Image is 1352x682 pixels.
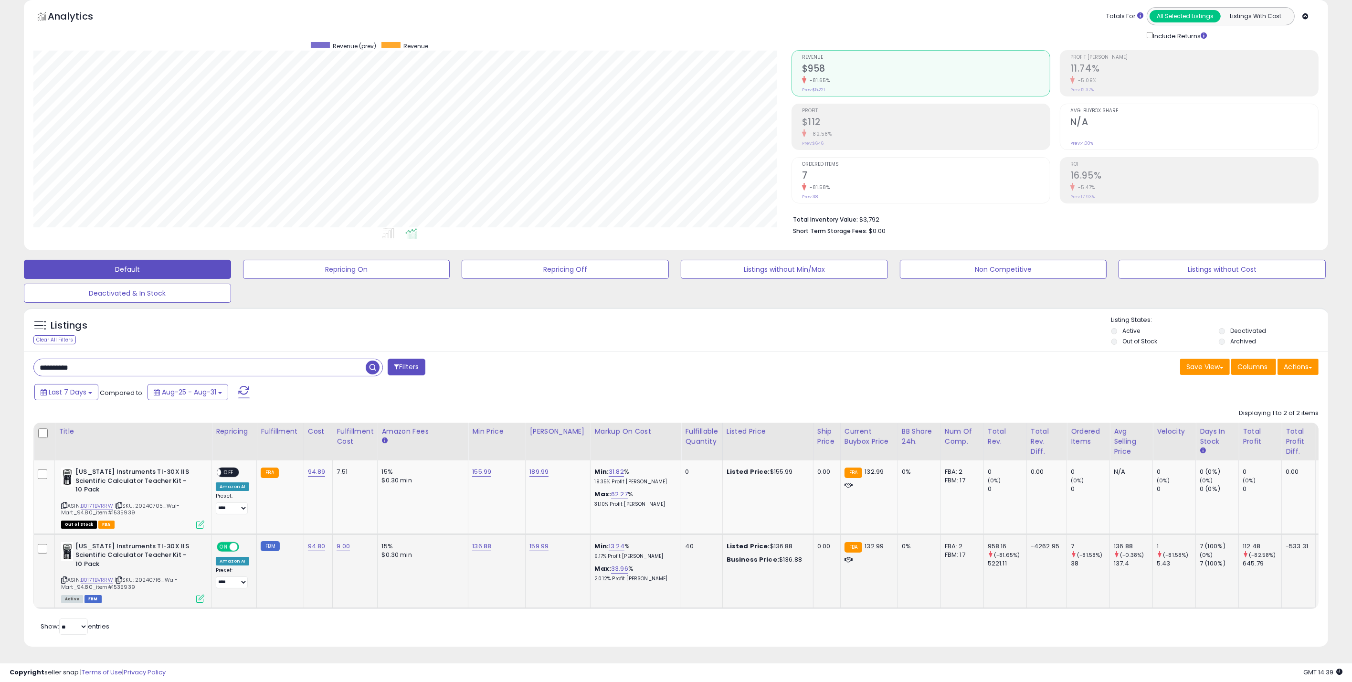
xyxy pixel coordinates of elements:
span: ON [218,543,230,551]
div: Fulfillment Cost [337,426,373,447]
span: Last 7 Days [49,387,86,397]
small: (-81.58%) [1163,551,1188,559]
div: Include Returns [1140,30,1218,41]
li: $3,792 [793,213,1311,224]
a: B017TBVRRW [81,502,113,510]
div: Total Profit [1243,426,1278,447]
div: $155.99 [727,468,806,476]
span: Revenue [802,55,1050,60]
a: 159.99 [529,542,549,551]
div: ASIN: [61,542,204,602]
div: 0.00 [1286,468,1308,476]
span: Revenue [404,42,429,50]
h5: Analytics [48,10,112,25]
div: Days In Stock [1200,426,1235,447]
b: Min: [594,467,609,476]
button: Non Competitive [900,260,1107,279]
div: Amazon Fees [381,426,464,437]
p: 31.10% Profit [PERSON_NAME] [594,501,674,508]
small: -81.65% [806,77,830,84]
span: Show: entries [41,622,109,631]
button: Listings without Cost [1119,260,1326,279]
div: Title [59,426,208,437]
div: FBM: 17 [945,476,976,485]
b: [US_STATE] Instruments TI-30X IIS Scientific Calculator Teacher Kit - 10 Pack [75,468,191,497]
div: Ship Price [817,426,836,447]
div: -4262.95 [1031,542,1059,551]
div: 7.51 [337,468,370,476]
div: $136.88 [727,542,806,551]
span: All listings currently available for purchase on Amazon [61,595,83,603]
p: 20.12% Profit [PERSON_NAME] [594,575,674,582]
div: -533.31 [1286,542,1308,551]
span: Profit [802,108,1050,114]
div: 0.00 [1031,468,1059,476]
a: 13.24 [609,542,624,551]
button: Last 7 Days [34,384,98,400]
small: (-0.38%) [1120,551,1144,559]
span: FBM [84,595,102,603]
b: Min: [594,542,609,551]
button: Actions [1278,359,1319,375]
button: Filters [388,359,425,375]
div: Fulfillment [261,426,299,437]
h2: N/A [1070,117,1318,129]
div: 5221.11 [988,559,1026,568]
div: $0.30 min [381,476,461,485]
span: Ordered Items [802,162,1050,167]
span: All listings that are currently out of stock and unavailable for purchase on Amazon [61,521,97,529]
a: 155.99 [472,467,491,477]
div: 0 [1157,468,1195,476]
div: 7 (100%) [1200,542,1238,551]
span: Columns [1237,362,1267,372]
small: Days In Stock. [1200,447,1205,455]
small: (0%) [1200,551,1213,559]
a: 136.88 [472,542,491,551]
div: 958.16 [988,542,1026,551]
span: ROI [1070,162,1318,167]
span: 132.99 [865,542,884,551]
img: 41Iz10N76QL._SL40_.jpg [61,542,73,561]
div: BB Share 24h. [902,426,937,447]
small: (0%) [1200,477,1213,484]
div: ASIN: [61,468,204,528]
div: 0 [1071,485,1109,493]
h2: $112 [802,117,1050,129]
div: 0.00 [817,542,833,551]
small: Prev: $5,221 [802,87,825,93]
button: Aug-25 - Aug-31 [148,384,228,400]
div: 112.48 [1243,542,1281,551]
a: 94.89 [308,467,326,477]
button: All Selected Listings [1150,10,1221,22]
div: 5.43 [1157,559,1195,568]
p: 19.35% Profit [PERSON_NAME] [594,479,674,485]
span: Avg. Buybox Share [1070,108,1318,114]
button: Repricing On [243,260,450,279]
div: % [594,490,674,508]
a: B017TBVRRW [81,576,113,584]
a: Privacy Policy [124,668,166,677]
div: 0% [902,542,933,551]
div: 136.88 [1114,542,1152,551]
span: Revenue (prev) [333,42,377,50]
div: $136.88 [727,555,806,564]
a: 62.27 [611,490,628,499]
a: Terms of Use [82,668,122,677]
a: 31.82 [609,467,624,477]
small: FBA [261,468,278,478]
th: The percentage added to the cost of goods (COGS) that forms the calculator for Min & Max prices. [591,423,681,460]
div: % [594,565,674,582]
div: 0.00 [817,468,833,476]
button: Repricing Off [462,260,669,279]
small: -5.09% [1075,77,1097,84]
div: $0.30 min [381,551,461,559]
button: Deactivated & In Stock [24,284,231,303]
div: 0 [685,468,715,476]
small: Amazon Fees. [381,437,387,445]
div: Fulfillable Quantity [685,426,718,447]
h2: 16.95% [1070,170,1318,183]
small: -5.47% [1075,184,1095,191]
b: [US_STATE] Instruments TI-30X IIS Scientific Calculator Teacher Kit - 10 Pack [75,542,191,571]
small: -81.58% [806,184,830,191]
div: 0% [902,468,933,476]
